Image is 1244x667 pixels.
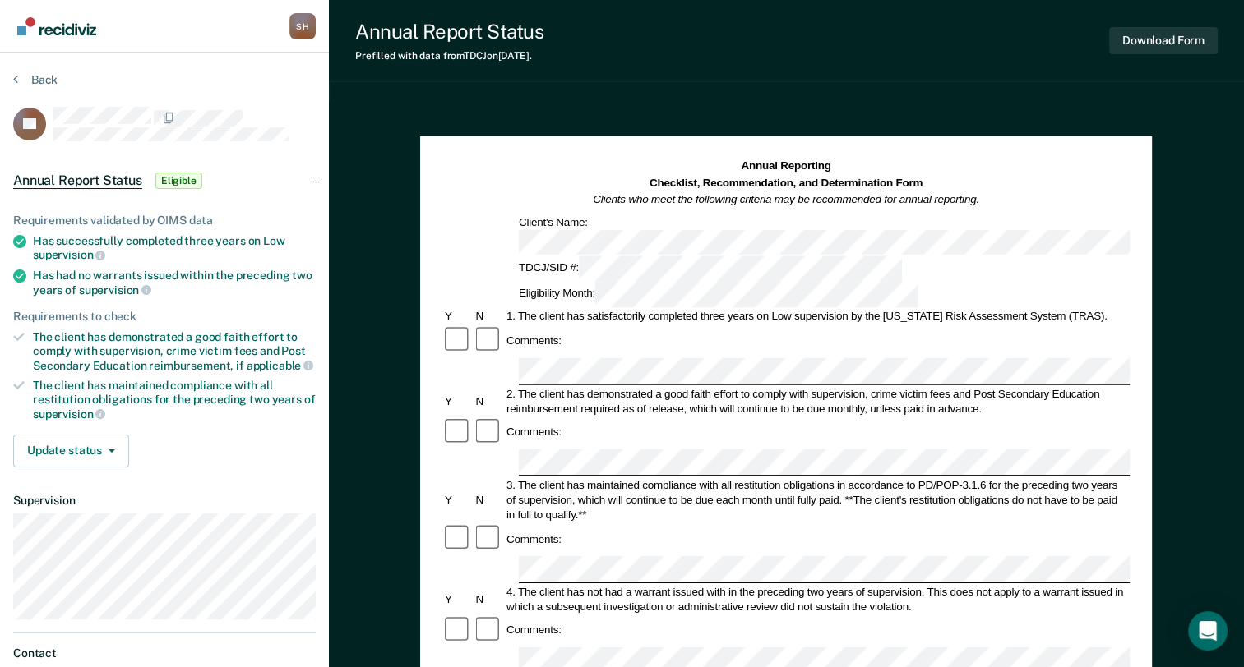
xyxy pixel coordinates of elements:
div: N [474,393,504,408]
div: Prefilled with data from TDCJ on [DATE] . [355,50,543,62]
div: 4. The client has not had a warrant issued with in the preceding two years of supervision. This d... [504,584,1130,614]
div: N [474,492,504,507]
span: Annual Report Status [13,172,142,189]
div: Has successfully completed three years on Low [33,234,316,262]
div: Comments: [504,531,564,546]
div: The client has demonstrated a good faith effort to comply with supervision, crime victim fees and... [33,330,316,372]
button: Profile dropdown button [289,13,316,39]
div: Y [442,591,473,606]
span: applicable [247,359,313,372]
div: S H [289,13,316,39]
div: 1. The client has satisfactorily completed three years on Low supervision by the [US_STATE] Risk ... [504,309,1130,324]
div: The client has maintained compliance with all restitution obligations for the preceding two years of [33,379,316,421]
div: Eligibility Month: [516,282,921,307]
div: Requirements validated by OIMS data [13,214,316,228]
span: supervision [79,283,151,297]
div: Requirements to check [13,310,316,324]
div: Comments: [504,333,564,348]
button: Back [13,72,58,87]
dt: Contact [13,646,316,660]
dt: Supervision [13,494,316,508]
div: N [474,591,504,606]
img: Recidiviz [17,17,96,35]
div: 3. The client has maintained compliance with all restitution obligations in accordance to PD/POP-... [504,477,1130,522]
div: Annual Report Status [355,20,543,44]
div: Has had no warrants issued within the preceding two years of [33,269,316,297]
strong: Checklist, Recommendation, and Determination Form [650,177,923,189]
span: Eligible [155,172,202,189]
div: 2. The client has demonstrated a good faith effort to comply with supervision, crime victim fees ... [504,386,1130,416]
div: Comments: [504,425,564,439]
div: TDCJ/SID #: [516,256,904,282]
div: Y [442,393,473,408]
button: Update status [13,435,129,467]
em: Clients who meet the following criteria may be recommended for annual reporting. [594,193,980,205]
strong: Annual Reporting [742,160,831,172]
div: Y [442,309,473,324]
button: Download Form [1109,27,1218,54]
div: Open Intercom Messenger [1188,611,1228,651]
div: N [474,309,504,324]
span: supervision [33,407,105,421]
div: Comments: [504,623,564,637]
span: supervision [33,248,105,261]
div: Y [442,492,473,507]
